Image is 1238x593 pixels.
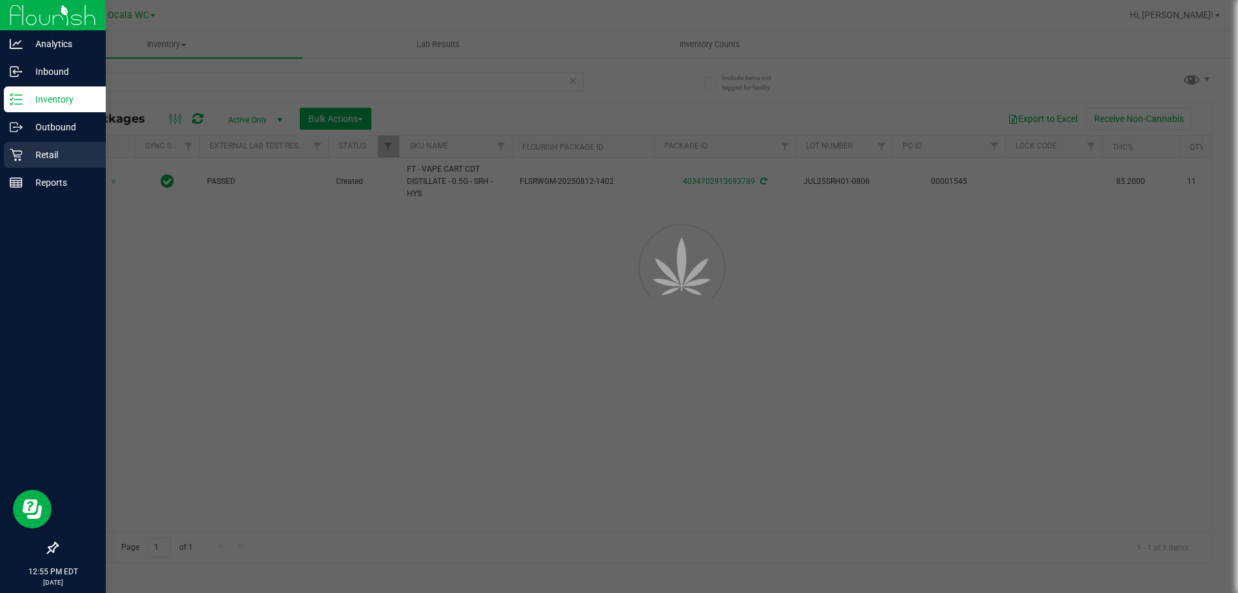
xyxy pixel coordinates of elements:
[23,64,100,79] p: Inbound
[10,148,23,161] inline-svg: Retail
[10,121,23,134] inline-svg: Outbound
[23,147,100,163] p: Retail
[23,119,100,135] p: Outbound
[23,175,100,190] p: Reports
[23,92,100,107] p: Inventory
[10,65,23,78] inline-svg: Inbound
[13,490,52,528] iframe: Resource center
[10,176,23,189] inline-svg: Reports
[6,566,100,578] p: 12:55 PM EDT
[10,93,23,106] inline-svg: Inventory
[23,36,100,52] p: Analytics
[6,578,100,587] p: [DATE]
[10,37,23,50] inline-svg: Analytics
